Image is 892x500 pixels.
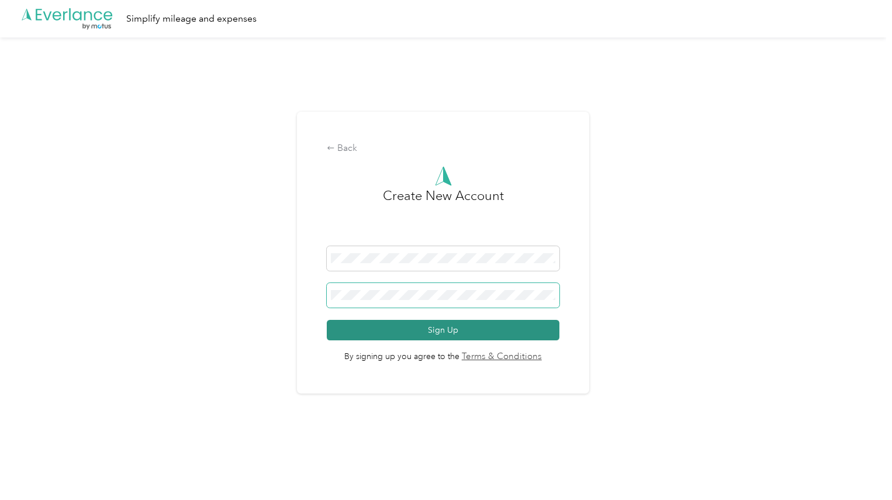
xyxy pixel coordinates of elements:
div: Simplify mileage and expenses [126,12,257,26]
a: Terms & Conditions [459,350,542,364]
h3: Create New Account [383,186,504,246]
button: Sign Up [327,320,559,340]
div: Back [327,142,559,156]
span: By signing up you agree to the [327,340,559,364]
